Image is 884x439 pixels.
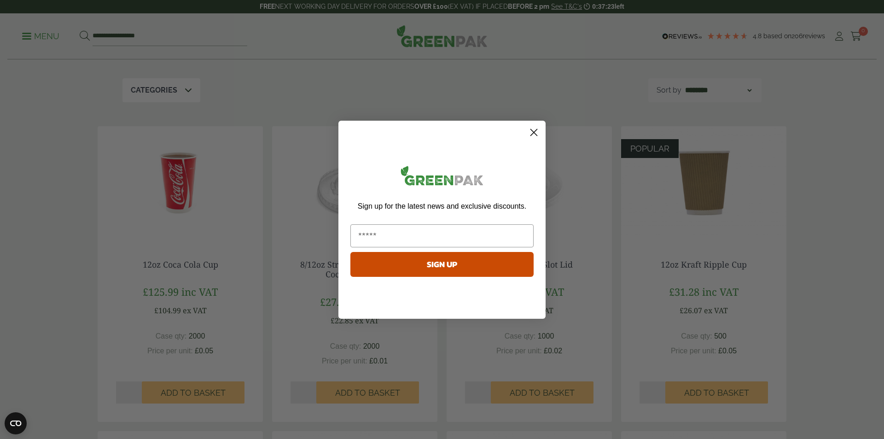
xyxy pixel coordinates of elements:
[5,412,27,434] button: Open CMP widget
[350,162,534,193] img: greenpak_logo
[350,252,534,277] button: SIGN UP
[358,202,526,210] span: Sign up for the latest news and exclusive discounts.
[526,124,542,140] button: Close dialog
[350,224,534,247] input: Email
